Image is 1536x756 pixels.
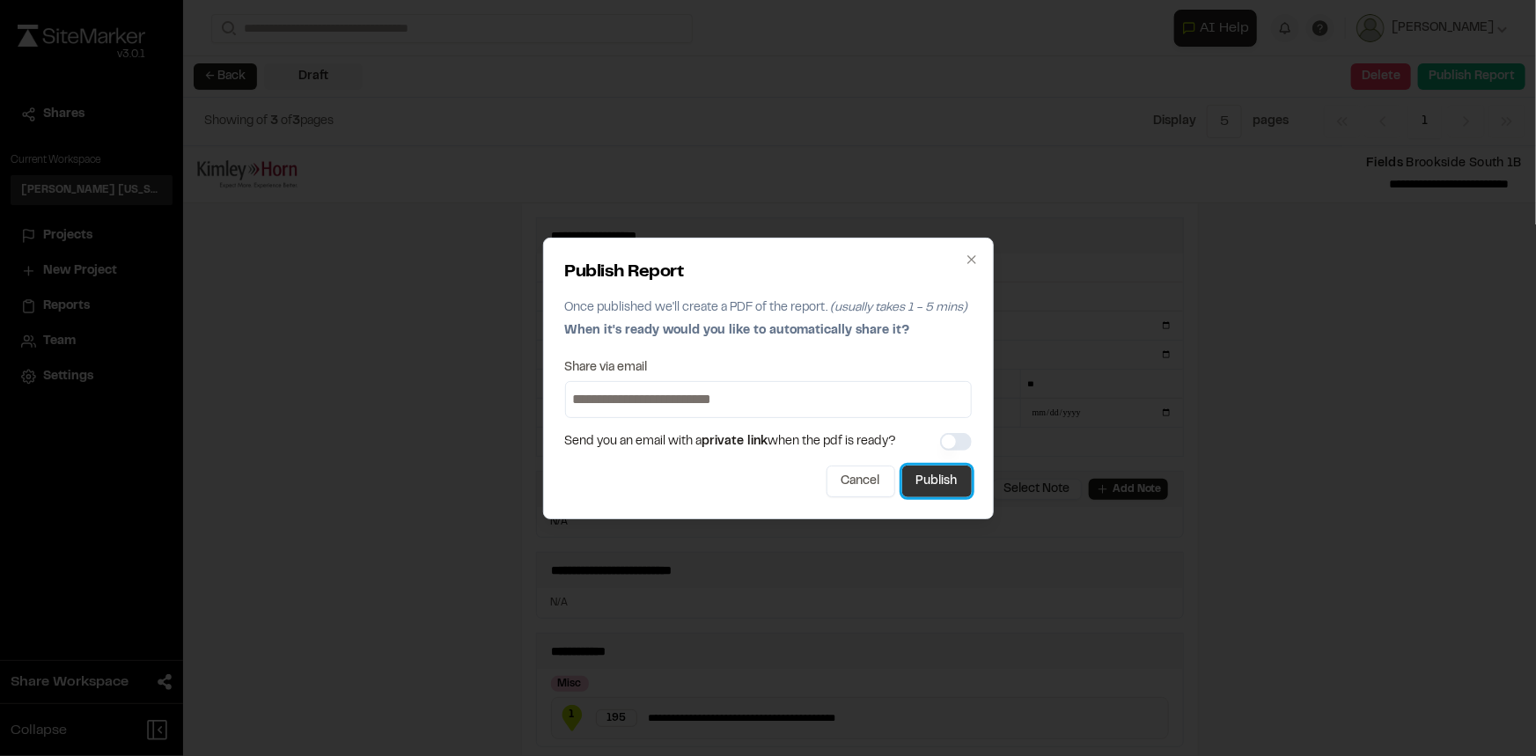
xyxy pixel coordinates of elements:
h2: Publish Report [565,260,972,286]
button: Cancel [827,466,895,497]
span: Send you an email with a when the pdf is ready? [565,432,897,451]
span: When it's ready would you like to automatically share it? [565,326,910,336]
span: private link [702,437,768,447]
span: (usually takes 1 - 5 mins) [831,303,968,313]
button: Publish [902,466,972,497]
label: Share via email [565,362,648,374]
p: Once published we'll create a PDF of the report. [565,298,972,318]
